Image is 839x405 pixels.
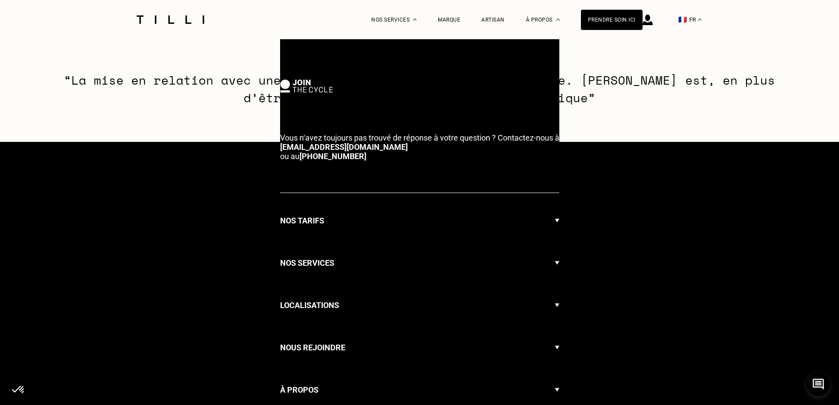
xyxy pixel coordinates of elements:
[581,10,643,30] a: Prendre soin ici
[438,17,460,23] a: Marque
[60,51,779,71] h3: [PERSON_NAME]
[280,79,333,93] img: logo Join The Cycle
[555,333,559,362] img: Flèche menu déroulant
[481,17,505,23] a: Artisan
[280,256,334,270] h3: Nos services
[280,133,559,161] p: ou au
[643,15,653,25] img: icône connexion
[60,71,779,107] p: “La mise en relation avec une professionnelle m’a beaucoup rassurée. [PERSON_NAME] est, en plus d...
[413,19,417,21] img: Menu déroulant
[555,291,559,320] img: Flèche menu déroulant
[299,152,366,161] a: [PHONE_NUMBER]
[280,214,324,227] h3: Nos tarifs
[280,142,408,152] a: [EMAIL_ADDRESS][DOMAIN_NAME]
[555,375,559,405] img: Flèche menu déroulant
[698,19,702,21] img: menu déroulant
[280,383,318,397] h3: À propos
[678,15,687,24] span: 🇫🇷
[555,249,559,278] img: Flèche menu déroulant
[133,15,207,24] img: Logo du service de couturière Tilli
[280,299,339,312] h3: Localisations
[555,206,559,235] img: Flèche menu déroulant
[280,133,559,142] span: Vous n‘avez toujours pas trouvé de réponse à votre question ? Contactez-nous à
[556,19,560,21] img: Menu déroulant à propos
[280,341,345,354] h3: Nous rejoindre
